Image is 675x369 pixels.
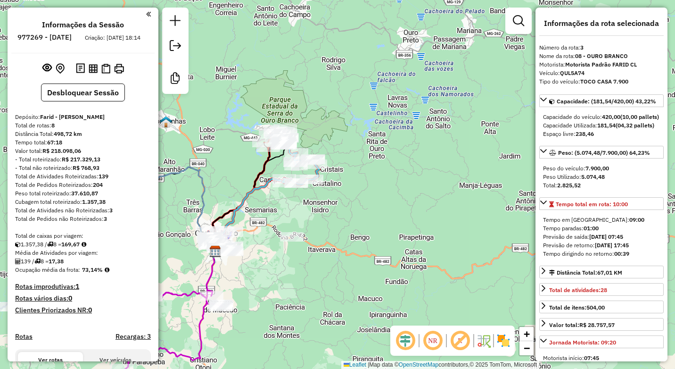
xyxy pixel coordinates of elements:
[539,283,664,296] a: Total de atividades:28
[597,269,622,276] span: 67,01 KM
[15,294,151,302] h4: Rotas vários dias:
[539,160,664,193] div: Peso: (5.074,48/7.900,00) 64,23%
[105,267,109,273] em: Média calculada utilizando a maior ocupação (%Peso ou %Cubagem) de cada rota da sessão. Rotas cro...
[109,207,113,214] strong: 3
[539,69,664,77] div: Veículo:
[15,113,151,121] div: Depósito:
[557,182,581,189] strong: 2.825,52
[597,122,616,129] strong: 181,54
[54,61,66,76] button: Centralizar mapa no depósito ou ponto de apoio
[71,190,98,197] strong: 37.610,87
[15,172,151,181] div: Total de Atividades Roteirizadas:
[93,181,103,188] strong: 204
[82,198,106,205] strong: 1.357,38
[42,147,81,154] strong: R$ 218.098,06
[539,212,664,262] div: Tempo total em rota: 10:00
[539,43,664,52] div: Número da rota:
[15,155,151,164] div: - Total roteirizado:
[565,61,637,68] strong: Motorista Padrão FARID CL
[201,235,225,245] div: Atividade não roteirizada - BAR DA FONTE
[558,149,650,156] span: Peso: (5.074,48/7.900,00) 64,23%
[539,94,664,107] a: Capacidade: (181,54/420,00) 43,22%
[42,20,124,29] h4: Informações da Sessão
[47,139,62,146] strong: 67:18
[15,242,21,247] i: Cubagem total roteirizado
[82,266,103,273] strong: 73,14%
[18,352,83,368] button: Ver rotas
[75,282,79,291] strong: 1
[73,164,99,171] strong: R$ 768,93
[41,61,54,76] button: Exibir sessão original
[585,165,609,172] strong: 7.900,00
[524,342,530,354] span: −
[543,165,609,172] span: Peso do veículo:
[15,181,151,189] div: Total de Pedidos Roteirizados:
[539,318,664,331] a: Valor total:R$ 28.757,57
[539,19,664,28] h4: Informações da rota selecionada
[15,283,151,291] h4: Rotas improdutivas:
[539,146,664,159] a: Peso: (5.074,48/7.900,00) 64,23%
[54,130,82,137] strong: 498,72 km
[40,113,105,120] strong: Farid - [PERSON_NAME]
[15,232,151,240] div: Total de caixas por viagem:
[87,62,99,75] button: Visualizar relatório de Roteirização
[496,333,511,348] img: Exibir/Ocultar setores
[15,249,151,257] div: Média de Atividades por viagem:
[557,98,656,105] span: Capacidade: (181,54/420,00) 43,22%
[99,62,112,75] button: Visualizar Romaneio
[15,121,151,130] div: Total de rotas:
[204,238,228,247] div: Atividade não roteirizada - MARCO ANTONIO MELO
[399,361,439,368] a: OpenStreetMap
[549,321,615,329] div: Valor total:
[602,113,620,120] strong: 420,00
[580,78,628,85] strong: TOCO CASA 7.900
[589,233,623,240] strong: [DATE] 07:45
[519,327,534,341] a: Zoom in
[280,232,304,242] div: Atividade não roteirizada - ANA PAULA
[160,116,172,128] img: RESIDENTE CONGONHAS
[15,333,33,341] a: Rotas
[543,181,660,190] div: Total:
[34,259,41,264] i: Total de rotas
[543,121,660,130] div: Capacidade Utilizada:
[15,164,151,172] div: - Total não roteirizado:
[595,242,629,249] strong: [DATE] 17:45
[17,33,72,42] h6: 977269 - [DATE]
[15,189,151,198] div: Peso total roteirizado:
[15,215,151,223] div: Total de Pedidos não Roteirizados:
[47,242,53,247] i: Total de rotas
[15,206,151,215] div: Total de Atividades não Roteirizadas:
[549,303,605,312] div: Total de itens:
[74,61,87,76] button: Logs desbloquear sessão
[586,304,605,311] strong: 504,00
[146,8,151,19] a: Clique aqui para minimizar o painel
[539,52,664,60] div: Nome da rota:
[344,361,366,368] a: Leaflet
[112,62,126,75] button: Imprimir Rotas
[421,329,444,352] span: Ocultar NR
[99,173,108,180] strong: 139
[15,257,151,266] div: 139 / 8 =
[584,354,599,361] strong: 07:45
[449,329,471,352] span: Exibir rótulo
[576,130,594,137] strong: 238,46
[476,333,491,348] img: Fluxo de ruas
[83,352,148,368] button: Ver veículos
[539,266,664,278] a: Distância Total:67,01 KM
[539,109,664,142] div: Capacidade: (181,54/420,00) 43,22%
[341,361,539,369] div: Map data © contributors,© 2025 TomTom, Microsoft
[614,250,629,257] strong: 00:39
[543,241,660,250] div: Previsão de retorno:
[509,11,528,30] a: Exibir filtros
[549,338,616,347] div: Jornada Motorista: 09:20
[579,321,615,328] strong: R$ 28.757,57
[51,122,55,129] strong: 8
[543,224,660,233] div: Tempo paradas:
[49,258,64,265] strong: 17,38
[41,84,125,101] button: Desbloquear Sessão
[543,113,660,121] div: Capacidade do veículo:
[543,250,660,258] div: Tempo dirigindo no retorno:
[166,11,185,33] a: Nova sessão e pesquisa
[61,241,80,248] strong: 169,67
